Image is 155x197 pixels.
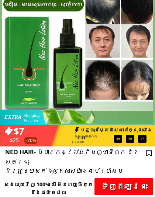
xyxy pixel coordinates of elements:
h3: - បំបាត់​កង្វល់​អំពី​បញ្ហា​ទំពែក និង​សក់​ជ្រុះ ជំរុញឱ្យសក់ដុះលូតលាស់យ៉ាងឆាប់រហ័សប ន្ទាប់ពីត្រឹមតែ... [5,148,148,185]
h3: បញ្ចប់នៅពេល ក្រោយ [74,134,114,145]
h3: $25 [10,136,36,144]
p: ទិញ​ឥឡូវនេះ [94,178,153,195]
span: NEO HAIR [5,148,34,156]
h3: Extra [4,113,25,121]
span: សងលុយវិញ 100% បើមិនពេញចិត្តនឹងផលិតផល [4,181,93,196]
h3: Shipping Voucher [24,113,45,124]
h3: $7 [14,124,87,138]
h3: -70% [24,137,38,144]
h3: បញ្ចុះតម្លៃពិសេសនៅក្នុងម៉ោងនេះ [80,127,153,142]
